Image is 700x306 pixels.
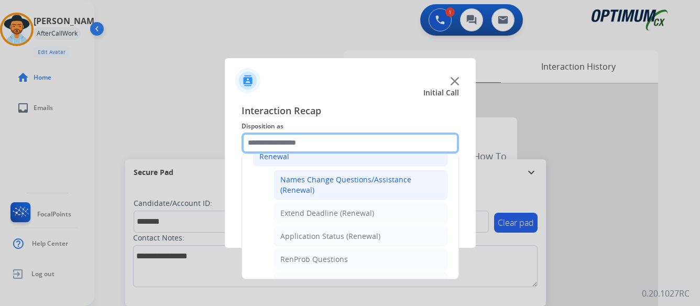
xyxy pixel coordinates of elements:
[259,151,289,162] div: Renewal
[642,287,690,300] p: 0.20.1027RC
[242,103,459,120] span: Interaction Recap
[423,88,459,98] span: Initial Call
[280,174,441,195] div: Names Change Questions/Assistance (Renewal)
[280,254,348,265] div: RenProb Questions
[280,231,380,242] div: Application Status (Renewal)
[235,68,260,93] img: contactIcon
[280,208,374,218] div: Extend Deadline (Renewal)
[242,120,459,133] span: Disposition as
[280,277,404,288] div: Fax Receipt Confirmation (Renewal)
